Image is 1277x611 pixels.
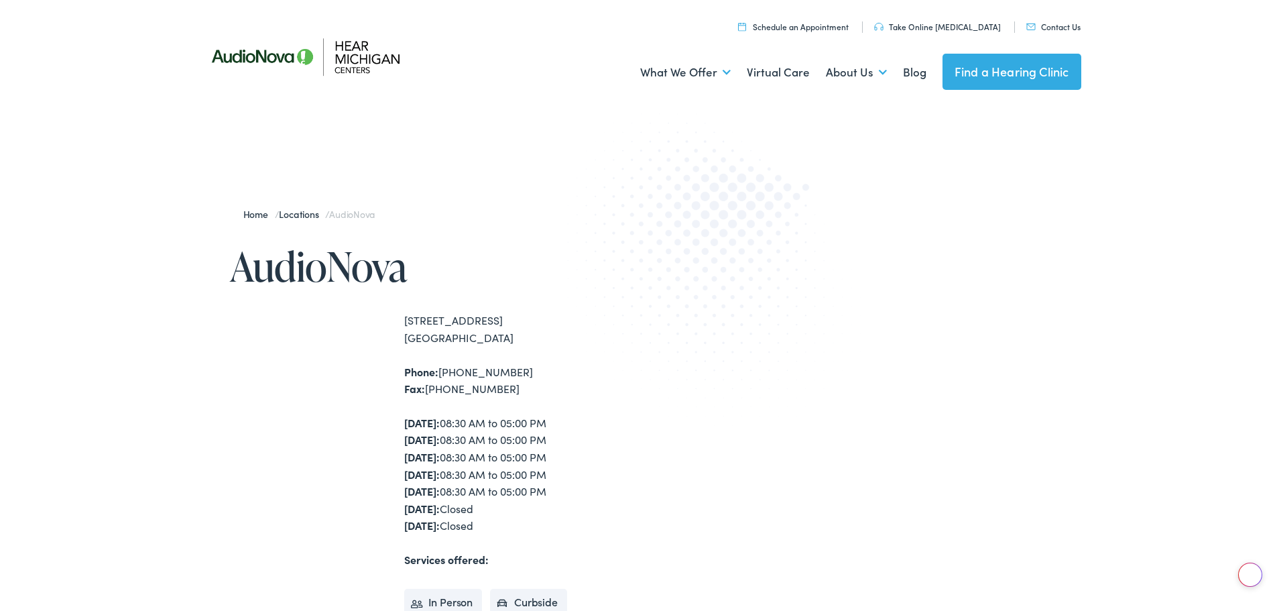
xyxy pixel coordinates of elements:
strong: [DATE]: [404,501,440,516]
span: AudioNova [329,207,375,221]
img: utility icon [1026,23,1036,30]
a: Take Online [MEDICAL_DATA] [874,21,1001,32]
div: 08:30 AM to 05:00 PM 08:30 AM to 05:00 PM 08:30 AM to 05:00 PM 08:30 AM to 05:00 PM 08:30 AM to 0... [404,414,639,535]
a: Locations [279,207,325,221]
img: utility icon [874,23,884,31]
strong: [DATE]: [404,467,440,482]
div: [STREET_ADDRESS] [GEOGRAPHIC_DATA] [404,312,639,346]
a: Home [243,207,275,221]
img: utility icon [738,22,746,31]
a: Virtual Care [747,48,810,97]
strong: [DATE]: [404,484,440,498]
a: Schedule an Appointment [738,21,849,32]
span: / / [243,207,375,221]
strong: Phone: [404,364,438,379]
a: About Us [826,48,887,97]
a: Find a Hearing Clinic [942,54,1081,90]
div: [PHONE_NUMBER] [PHONE_NUMBER] [404,364,639,398]
strong: Services offered: [404,552,489,567]
strong: Fax: [404,381,425,396]
strong: [DATE]: [404,449,440,464]
strong: [DATE]: [404,432,440,447]
strong: [DATE]: [404,415,440,430]
strong: [DATE]: [404,518,440,533]
a: What We Offer [640,48,731,97]
a: Blog [903,48,926,97]
a: Contact Us [1026,21,1081,32]
h1: AudioNova [230,244,639,288]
